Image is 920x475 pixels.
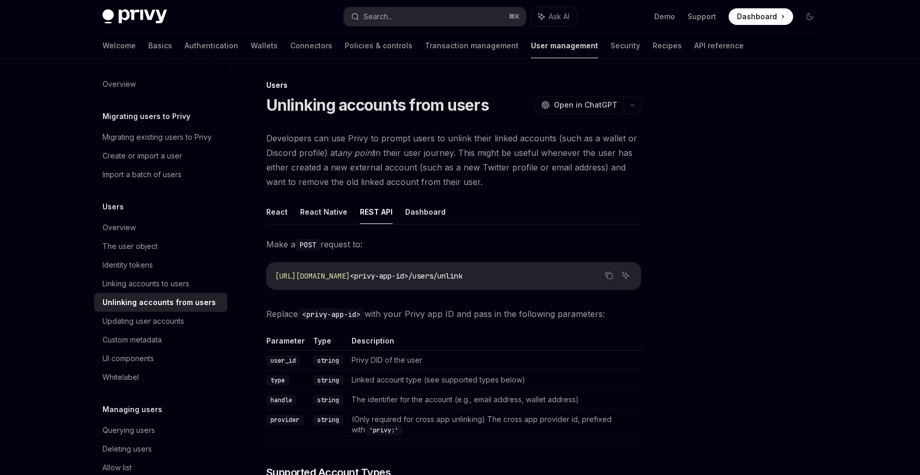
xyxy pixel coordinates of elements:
h5: Users [102,201,124,213]
a: Wallets [251,33,278,58]
h5: Managing users [102,403,162,416]
span: Developers can use Privy to prompt users to unlink their linked accounts (such as a wallet or Dis... [266,131,641,189]
a: Overview [94,218,227,237]
a: Migrating existing users to Privy [94,128,227,147]
td: Linked account type (see supported types below) [347,371,641,390]
code: user_id [266,355,300,366]
a: Create or import a user [94,147,227,165]
a: User management [531,33,598,58]
button: Open in ChatGPT [535,96,624,114]
a: Whitelabel [94,368,227,387]
a: Transaction management [425,33,519,58]
code: 'privy:' [365,425,403,436]
a: Deleting users [94,440,227,458]
div: Overview [102,78,136,90]
span: <privy-app-id>/users/unlink [350,271,462,281]
button: Ask AI [619,269,632,282]
div: The user object [102,240,158,253]
a: Security [611,33,640,58]
th: Description [347,336,641,351]
div: Create or import a user [102,150,182,162]
div: Unlinking accounts from users [102,296,216,309]
span: ⌘ K [509,12,520,21]
div: Migrating existing users to Privy [102,131,212,143]
img: dark logo [102,9,167,24]
button: Toggle dark mode [801,8,818,25]
div: Search... [364,10,393,23]
span: Make a request to: [266,237,641,252]
code: string [313,375,343,386]
span: Open in ChatGPT [554,100,617,110]
td: (Only required for cross app unlinking) The cross app provider id, prefixed with [347,410,641,440]
span: Ask AI [549,11,569,22]
a: Policies & controls [345,33,412,58]
div: Import a batch of users [102,168,182,181]
a: Import a batch of users [94,165,227,184]
th: Type [309,336,347,351]
button: Copy the contents from the code block [602,269,616,282]
div: Querying users [102,424,155,437]
a: Updating user accounts [94,312,227,331]
a: UI components [94,349,227,368]
code: string [313,355,343,366]
a: API reference [694,33,744,58]
code: <privy-app-id> [298,309,365,320]
code: string [313,415,343,425]
button: Ask AI [531,7,577,26]
a: Recipes [653,33,682,58]
a: Welcome [102,33,136,58]
div: UI components [102,352,154,365]
a: Custom metadata [94,331,227,349]
td: Privy DID of the user [347,351,641,371]
div: Updating user accounts [102,315,184,327]
a: Linking accounts to users [94,274,227,293]
a: Support [688,11,716,22]
a: Overview [94,75,227,94]
button: Search...⌘K [344,7,526,26]
th: Parameter [266,336,309,351]
button: React [266,200,288,224]
a: Basics [148,33,172,58]
a: The user object [94,237,227,256]
a: Connectors [290,33,332,58]
div: Linking accounts to users [102,278,189,290]
code: POST [295,239,320,250]
code: type [266,375,289,386]
em: any point [338,148,374,158]
td: The identifier for the account (e.g., email address, wallet address) [347,390,641,410]
h5: Migrating users to Privy [102,110,190,123]
span: Replace with your Privy app ID and pass in the following parameters: [266,307,641,321]
a: Authentication [185,33,238,58]
button: REST API [360,200,393,224]
span: Dashboard [737,11,777,22]
div: Custom metadata [102,334,162,346]
a: Dashboard [729,8,793,25]
span: [URL][DOMAIN_NAME] [275,271,350,281]
h1: Unlinking accounts from users [266,96,489,114]
code: handle [266,395,296,405]
a: Querying users [94,421,227,440]
button: Dashboard [405,200,446,224]
div: Whitelabel [102,371,139,384]
button: React Native [300,200,347,224]
a: Unlinking accounts from users [94,293,227,312]
div: Allow list [102,461,132,474]
div: Users [266,80,641,90]
a: Identity tokens [94,256,227,274]
a: Demo [654,11,675,22]
code: string [313,395,343,405]
div: Identity tokens [102,259,153,271]
div: Overview [102,221,136,234]
code: provider [266,415,304,425]
div: Deleting users [102,443,152,455]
